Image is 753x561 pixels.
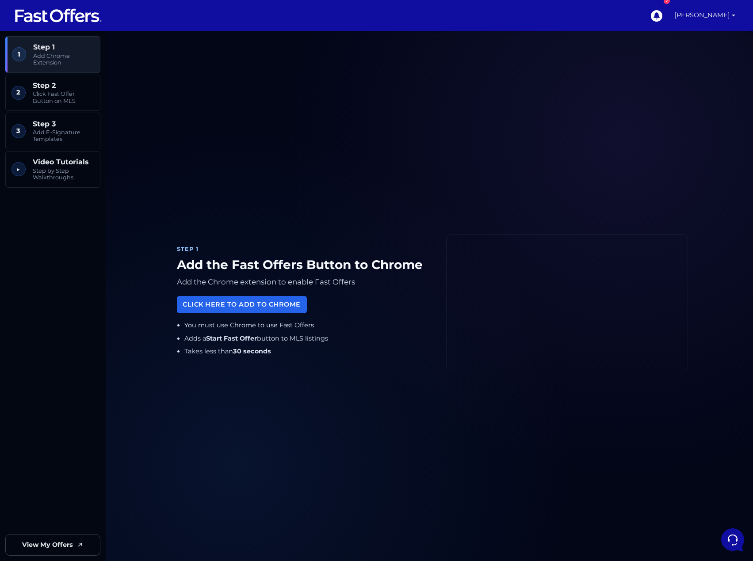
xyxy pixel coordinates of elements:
[184,334,432,344] li: Adds a button to MLS listings
[447,235,688,370] iframe: Fast Offers Chrome Extension
[33,158,94,166] span: Video Tutorials
[7,284,61,304] button: Home
[110,124,163,131] a: Open Help Center
[14,88,163,106] button: Start a Conversation
[11,162,26,176] span: ▶︎
[28,64,46,81] img: dark
[27,296,42,304] p: Home
[177,296,307,313] a: Click Here to Add to Chrome
[12,47,26,61] span: 1
[33,167,94,181] span: Step by Step Walkthroughs
[64,94,124,101] span: Start a Conversation
[233,347,271,355] strong: 30 seconds
[177,258,432,273] h1: Add the Fast Offers Button to Chrome
[5,113,100,149] a: 3 Step 3 Add E-Signature Templates
[14,64,32,81] img: dark
[5,151,100,188] a: ▶︎ Video Tutorials Step by Step Walkthroughs
[184,320,432,330] li: You must use Chrome to use Fast Offers
[5,75,100,111] a: 2 Step 2 Click Fast Offer Button on MLS
[11,86,26,100] span: 2
[33,120,94,128] span: Step 3
[184,346,432,356] li: Takes less than
[5,36,100,73] a: 1 Step 1 Add Chrome Extension
[177,245,432,254] div: Step 1
[137,296,149,304] p: Help
[76,296,101,304] p: Messages
[11,124,26,138] span: 3
[33,91,94,104] span: Click Fast Offer Button on MLS
[7,7,149,35] h2: Hello [PERSON_NAME] 👋
[33,129,94,143] span: Add E-Signature Templates
[719,527,746,553] iframe: Customerly Messenger Launcher
[20,143,145,152] input: Search for an Article...
[14,49,72,57] span: Your Conversations
[14,124,60,131] span: Find an Answer
[177,276,432,288] p: Add the Chrome extension to enable Fast Offers
[33,53,94,66] span: Add Chrome Extension
[5,534,100,556] a: View My Offers
[22,540,73,550] span: View My Offers
[61,284,116,304] button: Messages
[206,334,257,342] strong: Start Fast Offer
[115,284,170,304] button: Help
[143,49,163,57] a: See all
[33,81,94,90] span: Step 2
[33,43,94,51] span: Step 1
